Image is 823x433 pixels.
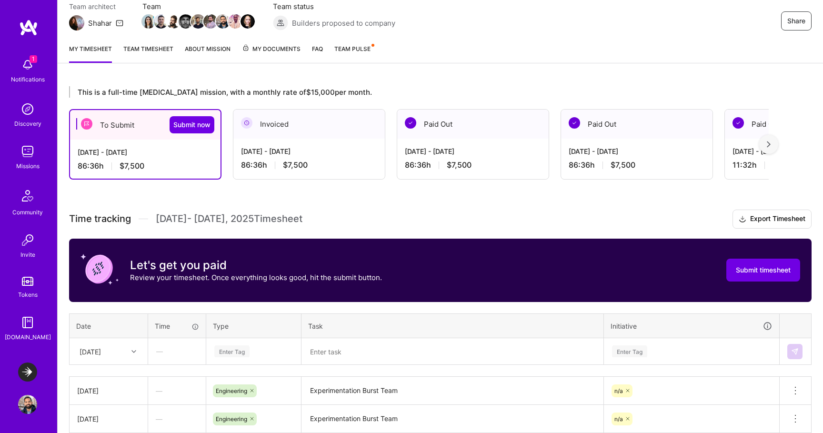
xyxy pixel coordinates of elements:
[611,321,773,332] div: Initiative
[241,14,255,29] img: Team Member Avatar
[130,272,382,282] p: Review your timesheet. Once everything looks good, hit the submit button.
[614,415,623,423] span: n/a
[18,290,38,300] div: Tokens
[228,14,242,29] img: Team Member Avatar
[614,387,623,394] span: n/a
[77,414,140,424] div: [DATE]
[69,44,112,63] a: My timesheet
[70,110,221,140] div: To Submit
[405,146,541,156] div: [DATE] - [DATE]
[781,11,812,30] button: Share
[192,13,204,30] a: Team Member Avatar
[18,55,37,74] img: bell
[569,146,705,156] div: [DATE] - [DATE]
[242,44,301,54] span: My Documents
[173,120,211,130] span: Submit now
[5,332,51,342] div: [DOMAIN_NAME]
[80,346,101,356] div: [DATE]
[70,313,148,338] th: Date
[334,44,373,63] a: Team Pulse
[733,210,812,229] button: Export Timesheet
[273,15,288,30] img: Builders proposed to company
[203,14,218,29] img: Team Member Avatar
[166,14,181,29] img: Team Member Avatar
[123,44,173,63] a: Team timesheet
[216,415,247,423] span: Engineering
[16,161,40,171] div: Missions
[767,141,771,148] img: right
[120,161,144,171] span: $7,500
[241,13,254,30] a: Team Member Avatar
[733,117,744,129] img: Paid Out
[292,18,395,28] span: Builders proposed to company
[302,406,602,432] textarea: Experimentation Burst Team
[148,378,206,403] div: —
[69,1,123,11] span: Team architect
[80,250,119,288] img: coin
[14,119,41,129] div: Discovery
[405,160,541,170] div: 86:36 h
[78,161,213,171] div: 86:36 h
[18,313,37,332] img: guide book
[191,14,205,29] img: Team Member Avatar
[185,44,231,63] a: About Mission
[148,406,206,432] div: —
[312,44,323,63] a: FAQ
[739,214,746,224] i: icon Download
[69,213,131,225] span: Time tracking
[241,146,377,156] div: [DATE] - [DATE]
[179,14,193,29] img: Team Member Avatar
[81,118,92,130] img: To Submit
[206,313,301,338] th: Type
[142,1,254,11] span: Team
[334,45,371,52] span: Team Pulse
[405,117,416,129] img: Paid Out
[204,13,217,30] a: Team Member Avatar
[283,160,308,170] span: $7,500
[16,395,40,414] a: User Avatar
[736,265,791,275] span: Submit timesheet
[20,250,35,260] div: Invite
[397,110,549,139] div: Paid Out
[11,74,45,84] div: Notifications
[16,184,39,207] img: Community
[569,117,580,129] img: Paid Out
[16,363,40,382] a: LaunchDarkly: Experimentation Delivery Team
[167,13,180,30] a: Team Member Avatar
[569,160,705,170] div: 86:36 h
[154,14,168,29] img: Team Member Avatar
[301,313,604,338] th: Task
[141,14,156,29] img: Team Member Avatar
[241,160,377,170] div: 86:36 h
[216,387,247,394] span: Engineering
[611,160,635,170] span: $7,500
[77,386,140,396] div: [DATE]
[241,117,252,129] img: Invoiced
[69,15,84,30] img: Team Architect
[22,277,33,286] img: tokens
[131,349,136,354] i: icon Chevron
[787,16,805,26] span: Share
[447,160,472,170] span: $7,500
[273,1,395,11] span: Team status
[612,344,647,359] div: Enter Tag
[302,378,602,404] textarea: Experimentation Burst Team
[242,44,301,63] a: My Documents
[12,207,43,217] div: Community
[156,213,302,225] span: [DATE] - [DATE] , 2025 Timesheet
[69,86,769,98] div: This is a full-time [MEDICAL_DATA] mission, with a monthly rate of $15,000 per month.
[18,231,37,250] img: Invite
[561,110,713,139] div: Paid Out
[116,19,123,27] i: icon Mail
[726,259,800,282] button: Submit timesheet
[180,13,192,30] a: Team Member Avatar
[791,348,799,355] img: Submit
[130,258,382,272] h3: Let's get you paid
[216,14,230,29] img: Team Member Avatar
[30,55,37,63] span: 1
[155,13,167,30] a: Team Member Avatar
[155,321,199,331] div: Time
[18,395,37,414] img: User Avatar
[149,339,205,364] div: —
[170,116,214,133] button: Submit now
